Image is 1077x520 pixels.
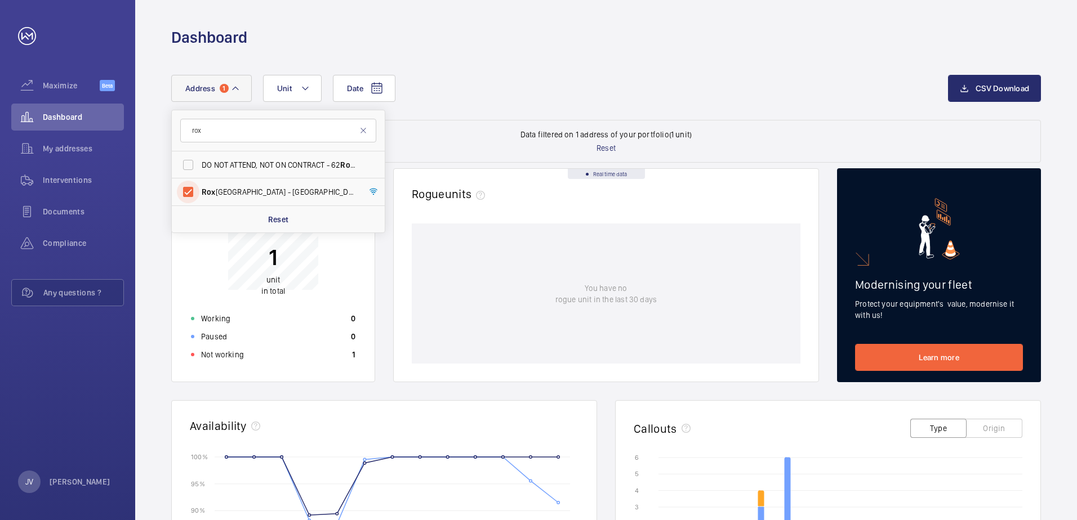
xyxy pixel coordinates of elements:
[171,27,247,48] h1: Dashboard
[220,84,229,93] span: 1
[202,159,357,171] span: DO NOT ATTEND, NOT ON CONTRACT - 62 [GEOGRAPHIC_DATA] - 62 [STREET_ADDRESS]
[966,419,1022,438] button: Origin
[445,187,490,201] span: units
[263,75,322,102] button: Unit
[855,298,1023,321] p: Protect your equipment's value, modernise it with us!
[202,187,216,196] span: Rox
[347,84,363,93] span: Date
[43,80,100,91] span: Maximize
[412,187,489,201] h2: Rogue
[266,275,281,284] span: unit
[43,111,124,123] span: Dashboard
[201,331,227,342] p: Paused
[555,283,657,305] p: You have no rogue unit in the last 30 days
[948,75,1041,102] button: CSV Download
[190,419,247,433] h2: Availability
[352,349,355,360] p: 1
[340,160,355,169] span: Rox
[191,452,208,460] text: 100 %
[261,274,285,297] p: in total
[43,174,124,186] span: Interventions
[976,84,1029,93] span: CSV Download
[277,84,292,93] span: Unit
[185,84,215,93] span: Address
[43,206,124,217] span: Documents
[855,277,1023,292] h2: Modernising your fleet
[201,313,230,324] p: Working
[191,479,205,487] text: 95 %
[635,454,639,461] text: 6
[634,422,677,436] h2: Callouts
[333,75,395,102] button: Date
[351,331,355,342] p: 0
[50,476,110,487] p: [PERSON_NAME]
[43,237,124,249] span: Compliance
[43,143,124,154] span: My addresses
[597,142,616,154] p: Reset
[201,349,244,360] p: Not working
[25,476,33,487] p: JV
[351,313,355,324] p: 0
[171,75,252,102] button: Address1
[43,287,123,298] span: Any questions ?
[191,506,205,514] text: 90 %
[100,80,115,91] span: Beta
[261,243,285,271] p: 1
[180,119,376,142] input: Search by address
[635,503,639,511] text: 3
[268,214,289,225] p: Reset
[568,169,645,179] div: Real time data
[919,198,960,259] img: marketing-card.svg
[635,470,639,478] text: 5
[855,344,1023,371] a: Learn more
[520,129,692,140] p: Data filtered on 1 address of your portfolio (1 unit)
[202,186,357,198] span: [GEOGRAPHIC_DATA] - [GEOGRAPHIC_DATA] - [STREET_ADDRESS]
[635,487,639,495] text: 4
[910,419,967,438] button: Type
